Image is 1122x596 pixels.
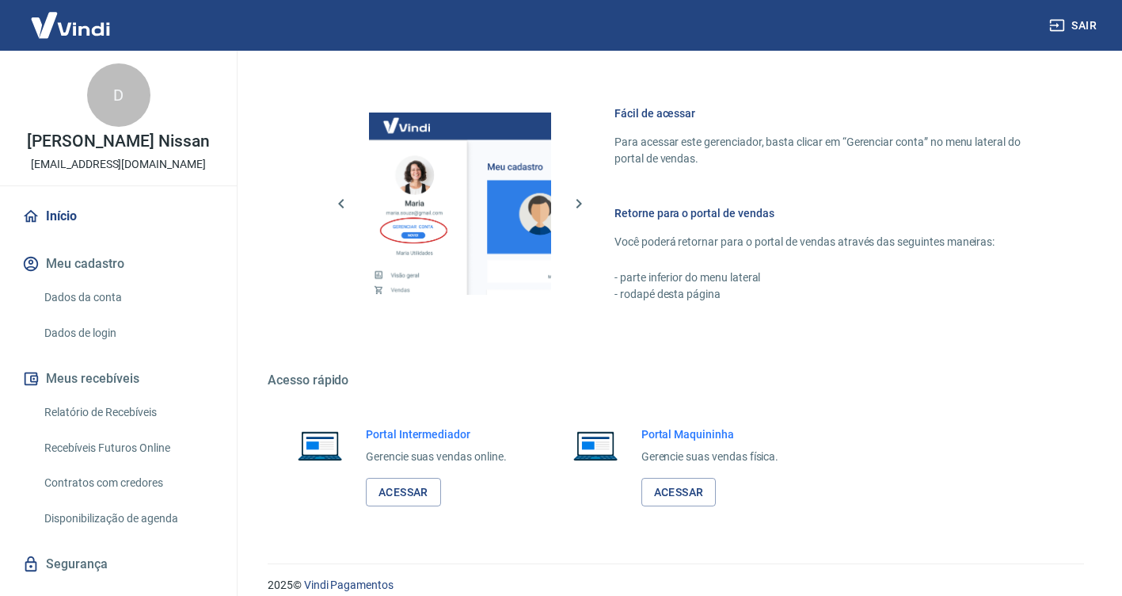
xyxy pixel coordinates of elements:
p: 2025 © [268,577,1084,594]
h5: Acesso rápido [268,372,1084,388]
a: Disponibilização de agenda [38,502,218,535]
a: Recebíveis Futuros Online [38,432,218,464]
p: Gerencie suas vendas física. [641,449,779,465]
h6: Portal Intermediador [366,426,507,442]
a: Acessar [641,478,717,507]
h6: Fácil de acessar [614,105,1046,121]
button: Sair [1046,11,1103,40]
a: Dados da conta [38,281,218,314]
p: - parte inferior do menu lateral [614,269,1046,286]
a: Contratos com credores [38,467,218,499]
a: Segurança [19,547,218,582]
img: Imagem de um notebook aberto [287,426,353,464]
p: [EMAIL_ADDRESS][DOMAIN_NAME] [31,156,206,173]
a: Acessar [366,478,441,507]
button: Meus recebíveis [19,361,218,396]
p: [PERSON_NAME] Nissan [27,133,209,150]
p: - rodapé desta página [614,286,1046,303]
button: Meu cadastro [19,246,218,281]
img: Imagem da dashboard mostrando o botão de gerenciar conta na sidebar no lado esquerdo [369,113,551,295]
p: Gerencie suas vendas online. [366,449,507,465]
img: Imagem de um notebook aberto [562,426,629,464]
div: D [87,63,150,127]
img: Vindi [19,1,122,49]
a: Relatório de Recebíveis [38,396,218,429]
a: Início [19,199,218,234]
h6: Portal Maquininha [641,426,779,442]
h6: Retorne para o portal de vendas [614,205,1046,221]
p: Você poderá retornar para o portal de vendas através das seguintes maneiras: [614,234,1046,250]
p: Para acessar este gerenciador, basta clicar em “Gerenciar conta” no menu lateral do portal de ven... [614,134,1046,167]
a: Vindi Pagamentos [304,579,394,591]
a: Dados de login [38,317,218,350]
